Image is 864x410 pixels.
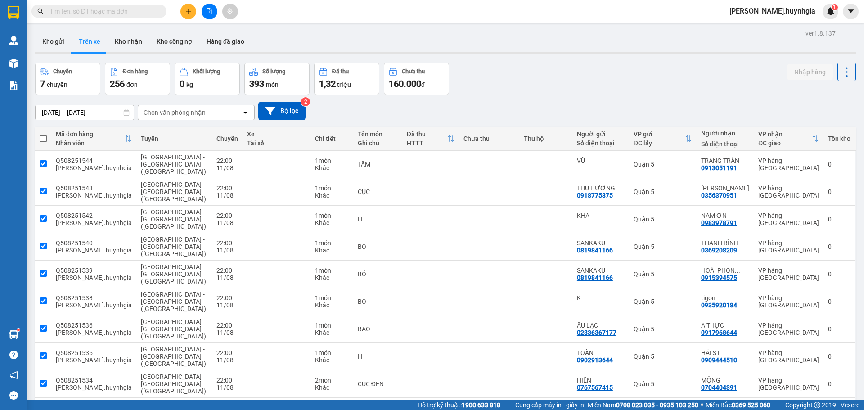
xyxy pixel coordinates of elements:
[358,216,398,223] div: H
[701,247,737,254] div: 0369208209
[216,185,238,192] div: 22:00
[634,380,692,387] div: Quận 5
[77,40,168,53] div: 0944817502
[701,356,737,364] div: 0909444510
[577,247,613,254] div: 0819841166
[827,7,835,15] img: icon-new-feature
[629,127,697,151] th: Toggle SortBy
[56,302,132,309] div: nguyen.huynhgia
[216,384,238,391] div: 11/08
[577,377,625,384] div: HIỀN
[56,131,125,138] div: Mã đơn hàng
[701,239,749,247] div: THANH BÌNH
[577,267,625,274] div: SANKAKU
[758,377,819,391] div: VP hàng [GEOGRAPHIC_DATA]
[56,164,132,171] div: nguyen.huynhgia
[56,356,132,364] div: nguyen.huynhgia
[186,81,193,88] span: kg
[216,294,238,302] div: 22:00
[706,400,770,410] span: Miền Bắc
[141,135,207,142] div: Tuyến
[185,8,192,14] span: plus
[216,164,238,171] div: 11/08
[319,78,336,89] span: 1,32
[588,400,698,410] span: Miền Nam
[833,4,836,10] span: 1
[701,185,749,192] div: VĂN THẮNG
[524,135,568,142] div: Thu hộ
[462,401,500,409] strong: 1900 633 818
[515,400,585,410] span: Cung cấp máy in - giấy in:
[56,192,132,199] div: nguyen.huynhgia
[149,31,199,52] button: Kho công nợ
[634,353,692,360] div: Quận 5
[758,157,819,171] div: VP hàng [GEOGRAPHIC_DATA]
[72,31,108,52] button: Trên xe
[216,322,238,329] div: 22:00
[242,109,249,116] svg: open
[832,4,838,10] sup: 1
[358,325,398,333] div: BAO
[577,294,625,302] div: K
[144,108,206,117] div: Chọn văn phòng nhận
[577,322,625,329] div: ÂU LẠC
[315,294,349,302] div: 1 món
[180,4,196,19] button: plus
[8,29,71,42] div: 0869727515
[216,247,238,254] div: 11/08
[9,36,18,45] img: warehouse-icon
[141,153,206,175] span: [GEOGRAPHIC_DATA] - [GEOGRAPHIC_DATA] ([GEOGRAPHIC_DATA])
[216,239,238,247] div: 22:00
[262,68,285,75] div: Số lượng
[105,63,170,95] button: Đơn hàng256đơn
[754,127,823,151] th: Toggle SortBy
[126,81,138,88] span: đơn
[77,29,168,40] div: [PERSON_NAME]
[315,377,349,384] div: 2 món
[358,161,398,168] div: TẤM
[828,243,850,250] div: 0
[337,81,351,88] span: triệu
[315,219,349,226] div: Khác
[141,263,206,285] span: [GEOGRAPHIC_DATA] - [GEOGRAPHIC_DATA] ([GEOGRAPHIC_DATA])
[56,239,132,247] div: Q508251540
[384,63,449,95] button: Chưa thu160.000đ
[577,384,613,391] div: 0767567415
[315,239,349,247] div: 1 món
[315,135,349,142] div: Chi tiết
[805,28,836,38] div: ver 1.8.137
[202,4,217,19] button: file-add
[828,298,850,305] div: 0
[315,302,349,309] div: Khác
[315,356,349,364] div: Khác
[701,329,737,336] div: 0917968644
[332,68,349,75] div: Đã thu
[56,219,132,226] div: nguyen.huynhgia
[56,185,132,192] div: Q508251543
[701,164,737,171] div: 0913051191
[315,185,349,192] div: 1 món
[315,192,349,199] div: Khác
[9,81,18,90] img: solution-icon
[47,81,67,88] span: chuyến
[634,270,692,278] div: Quận 5
[758,322,819,336] div: VP hàng [GEOGRAPHIC_DATA]
[701,403,703,407] span: ⚪️
[36,105,134,120] input: Select a date range.
[37,8,44,14] span: search
[123,68,148,75] div: Đơn hàng
[49,6,156,16] input: Tìm tên, số ĐT hoặc mã đơn
[828,380,850,387] div: 0
[216,192,238,199] div: 11/08
[577,140,625,147] div: Số điện thoại
[141,346,206,367] span: [GEOGRAPHIC_DATA] - [GEOGRAPHIC_DATA] ([GEOGRAPHIC_DATA])
[407,131,447,138] div: Đã thu
[735,267,740,274] span: ...
[141,291,206,312] span: [GEOGRAPHIC_DATA] - [GEOGRAPHIC_DATA] ([GEOGRAPHIC_DATA])
[828,325,850,333] div: 0
[108,31,149,52] button: Kho nhận
[315,164,349,171] div: Khác
[8,8,71,18] div: Quận 5
[787,64,833,80] button: Nhập hàng
[222,4,238,19] button: aim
